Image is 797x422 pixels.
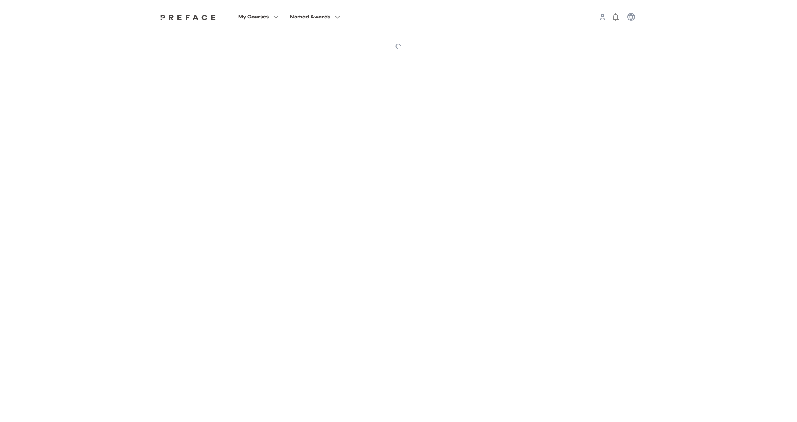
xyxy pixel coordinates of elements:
[158,14,218,20] img: Preface Logo
[288,12,342,22] button: Nomad Awards
[238,12,269,22] span: My Courses
[290,12,330,22] span: Nomad Awards
[236,12,281,22] button: My Courses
